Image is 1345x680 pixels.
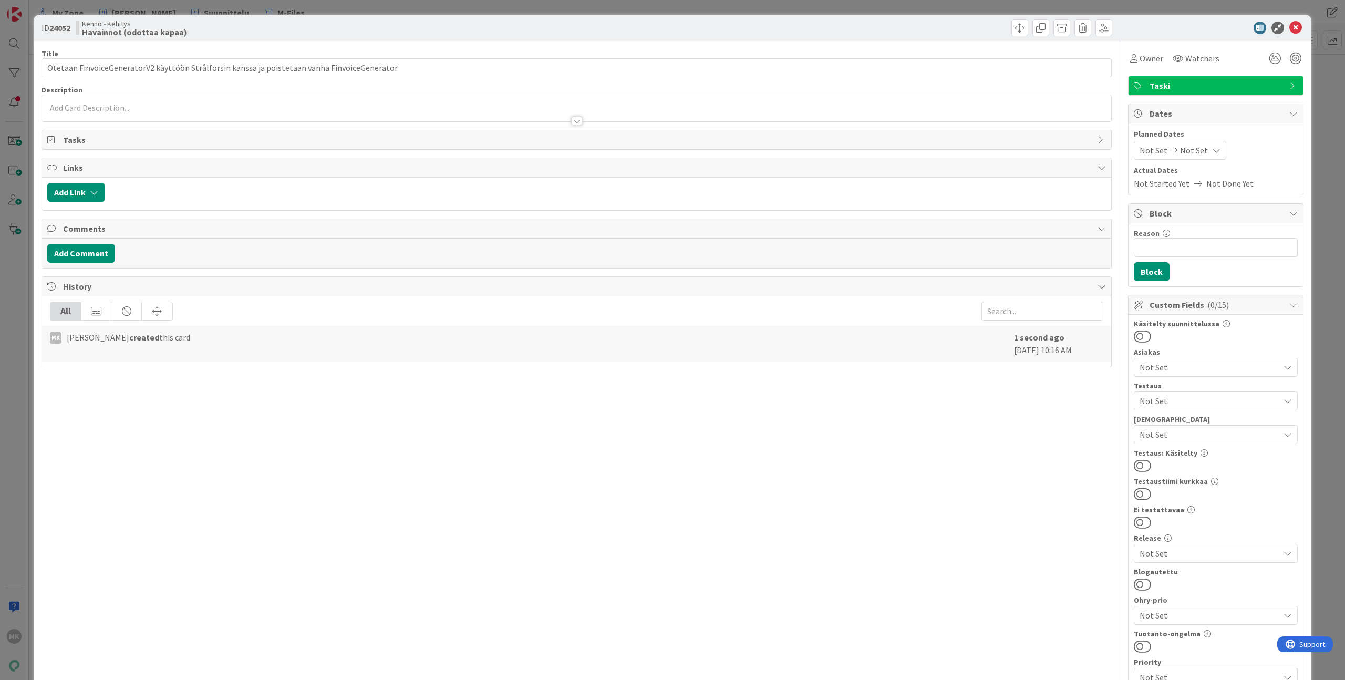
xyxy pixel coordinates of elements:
span: Description [42,85,82,95]
div: Release [1134,534,1298,542]
div: MK [50,332,61,344]
span: Links [63,161,1092,174]
span: Support [22,2,48,14]
button: Block [1134,262,1170,281]
input: type card name here... [42,58,1112,77]
div: Priority [1134,658,1298,666]
div: Tuotanto-ongelma [1134,630,1298,637]
div: Testaustiimi kurkkaa [1134,478,1298,485]
span: Owner [1140,52,1163,65]
label: Title [42,49,58,58]
div: Ohry-prio [1134,596,1298,604]
span: Taski [1150,79,1284,92]
span: Not Set [1140,144,1167,157]
b: Havainnot (odottaa kapaa) [82,28,187,36]
span: Watchers [1185,52,1219,65]
div: All [50,302,81,320]
span: Not Set [1140,608,1274,623]
div: [DATE] 10:16 AM [1014,331,1103,356]
button: Add Comment [47,244,115,263]
span: Kenno - Kehitys [82,19,187,28]
span: Not Set [1140,547,1279,560]
div: Testaus: Käsitelty [1134,449,1298,457]
span: Not Done Yet [1206,177,1254,190]
span: Planned Dates [1134,129,1298,140]
span: Actual Dates [1134,165,1298,176]
b: 1 second ago [1014,332,1064,343]
span: Not Set [1140,361,1279,374]
div: Testaus [1134,382,1298,389]
div: Käsitelty suunnittelussa [1134,320,1298,327]
label: Reason [1134,229,1160,238]
span: History [63,280,1092,293]
span: [PERSON_NAME] this card [67,331,190,344]
button: Add Link [47,183,105,202]
input: Search... [981,302,1103,321]
span: Block [1150,207,1284,220]
span: Not Started Yet [1134,177,1189,190]
b: 24052 [49,23,70,33]
span: Custom Fields [1150,298,1284,311]
span: ID [42,22,70,34]
span: Not Set [1140,395,1279,407]
span: Not Set [1140,428,1279,441]
span: Comments [63,222,1092,235]
div: Asiakas [1134,348,1298,356]
span: Tasks [63,133,1092,146]
b: created [129,332,159,343]
span: Dates [1150,107,1284,120]
div: Blogautettu [1134,568,1298,575]
div: Ei testattavaa [1134,506,1298,513]
span: ( 0/15 ) [1207,300,1229,310]
div: [DEMOGRAPHIC_DATA] [1134,416,1298,423]
span: Not Set [1180,144,1208,157]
